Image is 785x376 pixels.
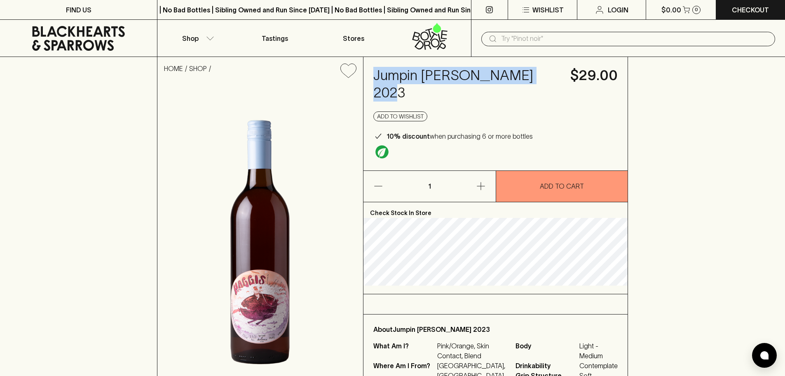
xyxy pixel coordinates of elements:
[579,361,618,371] span: Contemplate
[66,5,91,15] p: FIND US
[501,32,769,45] input: Try "Pinot noir"
[532,5,564,15] p: Wishlist
[337,60,360,81] button: Add to wishlist
[496,171,628,202] button: ADD TO CART
[164,65,183,72] a: HOME
[608,5,628,15] p: Login
[373,324,618,334] p: About Jumpin [PERSON_NAME] 2023
[570,67,618,84] h4: $29.00
[343,33,364,43] p: Stores
[375,145,389,158] img: Organic
[695,7,698,12] p: 0
[373,67,560,102] h4: Jumpin [PERSON_NAME] 2023
[157,20,236,57] button: Shop
[314,20,393,57] a: Stores
[387,131,533,141] p: when purchasing 6 or more bottles
[579,341,618,361] span: Light - Medium
[437,341,506,361] p: Pink/Orange, Skin Contact, Blend
[516,361,577,371] span: Drinkability
[189,65,207,72] a: SHOP
[516,341,577,361] span: Body
[760,351,769,359] img: bubble-icon
[373,111,427,121] button: Add to wishlist
[236,20,314,57] a: Tastings
[540,181,584,191] p: ADD TO CART
[661,5,681,15] p: $0.00
[182,33,199,43] p: Shop
[387,132,430,140] b: 10% discount
[373,341,435,361] p: What Am I?
[262,33,288,43] p: Tastings
[363,202,628,218] p: Check Stock In Store
[419,171,439,202] p: 1
[732,5,769,15] p: Checkout
[373,143,391,161] a: Organic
